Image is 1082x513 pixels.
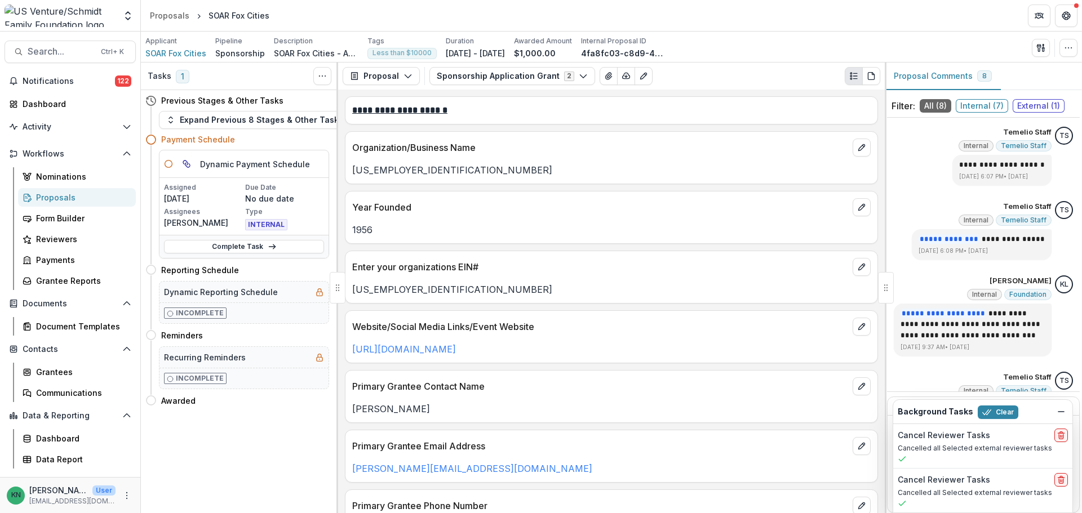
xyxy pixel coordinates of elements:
button: Dismiss [1054,405,1068,418]
p: Enter your organizations EIN# [352,260,848,274]
div: Dashboard [36,432,127,444]
div: Nominations [36,171,127,182]
button: edit [853,377,871,395]
a: Form Builder [18,209,136,227]
p: [DATE] 6:08 PM • [DATE] [919,247,1045,255]
p: $1,000.00 [514,47,556,59]
p: Assignees [164,207,243,217]
p: Pipeline [215,36,242,46]
p: [DATE] - [DATE] [446,47,505,59]
a: SOAR Fox Cities [145,47,206,59]
a: Proposals [145,7,194,24]
div: Temelio Staff [1059,377,1069,385]
button: delete [1054,473,1068,487]
p: No due date [245,193,324,204]
p: Temelio Staff [1003,201,1052,212]
button: Clear [978,405,1018,419]
a: Communications [18,383,136,402]
span: Internal [964,216,988,224]
p: Internal Proposal ID [581,36,646,46]
p: Due Date [245,182,324,193]
div: Temelio Staff [1059,132,1069,140]
span: Internal ( 7 ) [956,99,1008,113]
button: Toggle View Cancelled Tasks [313,67,331,85]
p: Sponsorship [215,47,265,59]
button: Proposal Comments [885,63,1001,90]
a: [PERSON_NAME][EMAIL_ADDRESS][DOMAIN_NAME] [352,463,592,474]
h2: Cancel Reviewer Tasks [898,475,990,485]
p: [US_EMPLOYER_IDENTIFICATION_NUMBER] [352,283,871,296]
span: Internal [964,142,988,150]
p: Cancelled all Selected external reviewer tasks [898,488,1068,498]
button: Open Contacts [5,340,136,358]
h2: Background Tasks [898,407,973,417]
p: 1956 [352,223,871,237]
button: More [120,489,134,502]
div: Ctrl + K [99,46,126,58]
a: Reviewers [18,230,136,248]
button: Proposal [343,67,420,85]
div: Proposals [150,10,189,21]
h3: Tasks [148,72,171,81]
button: edit [853,258,871,276]
p: [DATE] [164,193,243,204]
h4: Awarded [161,395,196,407]
span: Temelio Staff [1001,142,1046,150]
p: [PERSON_NAME] [29,484,88,496]
span: Documents [23,299,118,309]
h5: Recurring Reminders [164,351,246,363]
button: Open Activity [5,118,136,136]
p: Filter: [892,99,915,113]
a: Data Report [18,450,136,469]
h5: Dynamic Reporting Schedule [164,286,278,298]
div: Proposals [36,191,127,203]
span: Temelio Staff [1001,387,1046,395]
button: Open Documents [5,295,136,313]
button: View Attached Files [600,67,618,85]
h5: Dynamic Payment Schedule [200,158,310,170]
div: Kara Lendved [1060,281,1068,288]
button: View dependent tasks [178,155,196,173]
div: Document Templates [36,320,127,332]
span: Foundation [1009,291,1046,298]
p: 4fa8fc03-c8d9-44f6-8c21-c87edbc43963 [581,47,666,59]
button: delete [1054,429,1068,442]
div: Data Report [36,453,127,465]
p: Description [274,36,313,46]
div: Grantees [36,366,127,378]
p: Primary Grantee Email Address [352,439,848,453]
p: Primary Grantee Contact Name [352,380,848,393]
p: [EMAIL_ADDRESS][DOMAIN_NAME] [29,496,116,506]
span: Contacts [23,345,118,354]
div: Reviewers [36,233,127,245]
button: Sponsorship Application Grant2 [429,67,595,85]
h4: Reporting Schedule [161,264,239,276]
h4: Reminders [161,329,203,341]
a: Dashboard [18,429,136,448]
p: Incomplete [176,373,224,383]
p: Cancelled all Selected external reviewer tasks [898,443,1068,453]
button: Edit as form [635,67,653,85]
a: Proposals [18,188,136,207]
button: Open Workflows [5,145,136,163]
p: Website/Social Media Links/Event Website [352,320,848,333]
a: Document Templates [18,317,136,336]
button: Get Help [1055,5,1077,27]
button: Notifications122 [5,72,136,90]
p: [PERSON_NAME] [990,275,1052,287]
p: [DATE] 6:07 PM • [DATE] [959,172,1045,181]
button: edit [853,437,871,455]
span: Workflows [23,149,118,159]
h4: Payment Schedule [161,133,235,145]
a: Grantee Reports [18,271,136,290]
a: Payments [18,251,136,269]
p: [PERSON_NAME] [164,217,243,229]
button: Open Data & Reporting [5,407,136,425]
div: Payments [36,254,127,266]
div: Katrina Nelson [11,492,21,499]
span: All ( 8 ) [920,99,951,113]
a: Nominations [18,167,136,186]
span: 8 [982,72,987,80]
div: SOAR Fox Cities [209,10,269,21]
span: Less than $10000 [373,49,432,57]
